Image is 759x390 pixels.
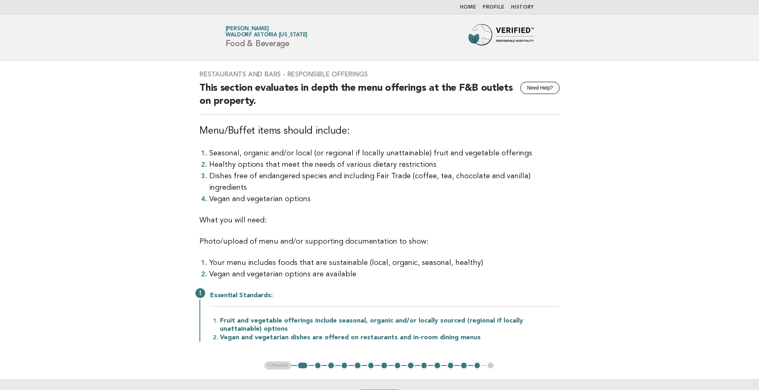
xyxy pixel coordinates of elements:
li: Fruit and vegetable offerings include seasonal, organic and/or locally sourced (regional if local... [220,316,560,333]
button: 3 [327,361,335,370]
button: 1 [297,361,309,370]
img: Forbes Travel Guide [468,24,534,50]
a: [PERSON_NAME]Waldorf Astoria [US_STATE] [226,26,308,38]
h2: This section evaluates in depth the menu offerings at the F&B outlets on property. [199,82,560,115]
span: Waldorf Astoria [US_STATE] [226,33,308,38]
button: Need Help? [520,82,559,94]
a: Profile [483,5,504,10]
button: 11 [433,361,441,370]
p: What you will need: [199,215,560,226]
button: 7 [380,361,388,370]
a: History [511,5,534,10]
li: Vegan and vegetarian dishes are offered on restaurants and in-room dining menus [220,333,560,342]
li: Seasonal, organic and/or local (or regional if locally unattainable) fruit and vegetable offerings [209,148,560,159]
h3: Restaurants and Bars - Responsible Offerings [199,70,560,78]
button: 4 [340,361,349,370]
button: 10 [420,361,428,370]
button: 9 [407,361,415,370]
button: 2 [314,361,322,370]
li: Vegan and vegetarian options [209,193,560,205]
button: 6 [367,361,375,370]
li: Vegan and vegetarian options are available [209,269,560,280]
li: Dishes free of endangered species and including Fair Trade (coffee, tea, chocolate and vanilla) i... [209,170,560,193]
button: 5 [354,361,362,370]
button: 14 [473,361,481,370]
h2: Essential Standards: [210,291,560,307]
h3: Menu/Buffet items should include: [199,125,560,138]
button: 13 [460,361,468,370]
a: Home [460,5,476,10]
button: 8 [394,361,402,370]
h1: Food & Beverage [226,27,308,48]
li: Your menu includes foods that are sustainable (local, organic, seasonal, healthy) [209,257,560,269]
button: 12 [447,361,455,370]
p: Photo/upload of menu and/or supporting documentation to show: [199,236,560,247]
li: Healthy options that meet the needs of various dietary restrictions [209,159,560,170]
